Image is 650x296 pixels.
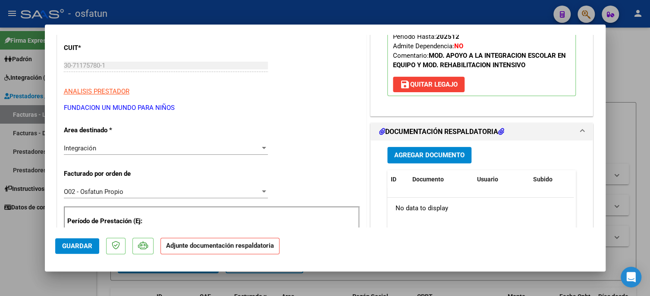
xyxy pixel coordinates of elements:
span: Documento [412,176,444,183]
button: Agregar Documento [387,147,471,163]
div: Open Intercom Messenger [621,267,641,287]
button: Quitar Legajo [393,77,465,92]
mat-icon: save [400,79,410,90]
strong: Adjunte documentación respaldatoria [166,242,274,249]
span: CUIL: Nombre y Apellido: Período Desde: Período Hasta: Admite Dependencia: [393,4,566,69]
datatable-header-cell: Documento [409,170,474,189]
datatable-header-cell: Usuario [474,170,530,189]
p: Período de Prestación (Ej: 202305 para Mayo 2023 [67,216,154,236]
span: Guardar [62,242,92,250]
p: Facturado por orden de [64,169,153,179]
span: Quitar Legajo [400,81,458,88]
span: Usuario [477,176,498,183]
span: Comentario: [393,52,566,69]
strong: MOD. APOYO A LA INTEGRACION ESCOLAR EN EQUIPO Y MOD. REHABILITACION INTENSIVO [393,52,566,69]
strong: NO [454,42,463,50]
span: Integración [64,144,96,152]
datatable-header-cell: ID [387,170,409,189]
p: Area destinado * [64,125,153,135]
div: No data to display [387,198,574,219]
button: Guardar [55,238,99,254]
strong: 202512 [436,33,459,41]
mat-expansion-panel-header: DOCUMENTACIÓN RESPALDATORIA [371,123,593,140]
p: CUIT [64,43,153,53]
span: Subido [533,176,553,183]
span: ID [391,176,396,183]
span: Agregar Documento [394,152,465,159]
span: O02 - Osfatun Propio [64,188,123,196]
datatable-header-cell: Subido [530,170,573,189]
datatable-header-cell: Acción [573,170,616,189]
span: ANALISIS PRESTADOR [64,87,129,95]
h1: DOCUMENTACIÓN RESPALDATORIA [379,127,504,137]
p: FUNDACION UN MUNDO PARA NIÑOS [64,103,360,113]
